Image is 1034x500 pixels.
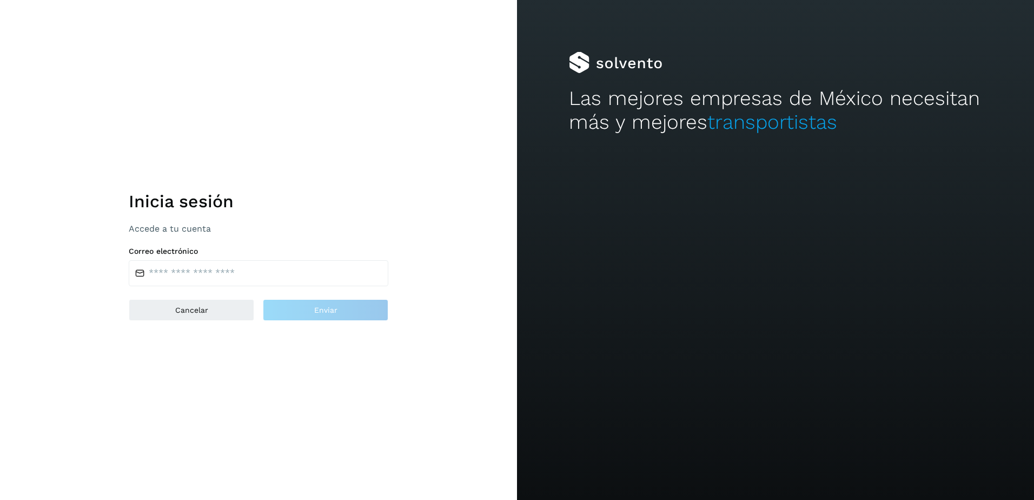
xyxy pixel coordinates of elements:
[569,87,983,135] h2: Las mejores empresas de México necesitan más y mejores
[314,306,337,314] span: Enviar
[707,110,837,134] span: transportistas
[129,299,254,321] button: Cancelar
[129,191,388,212] h1: Inicia sesión
[129,247,388,256] label: Correo electrónico
[129,223,388,234] p: Accede a tu cuenta
[175,306,208,314] span: Cancelar
[263,299,388,321] button: Enviar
